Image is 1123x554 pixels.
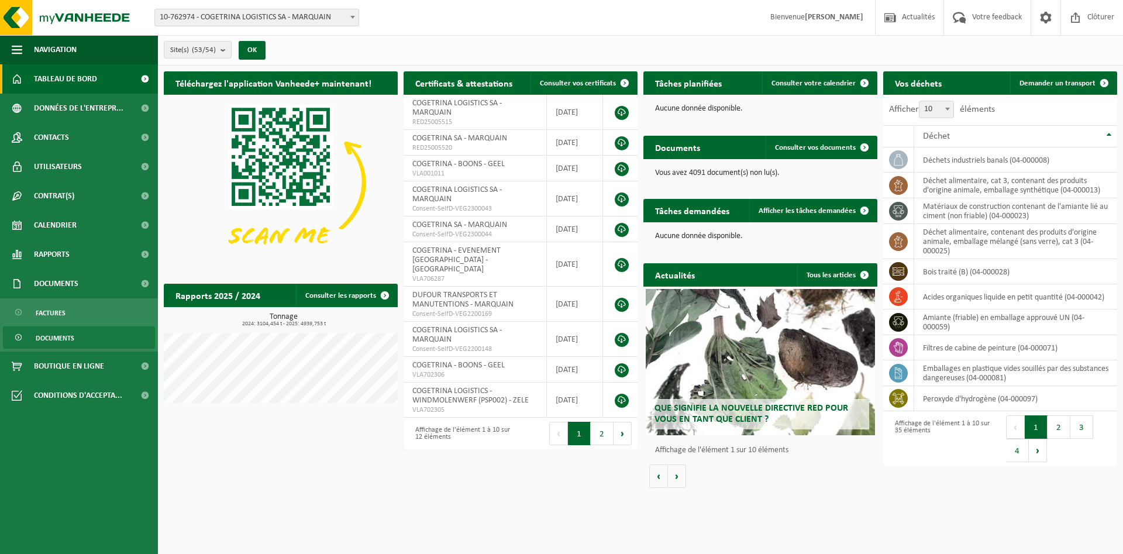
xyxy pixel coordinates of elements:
strong: [PERSON_NAME] [805,13,863,22]
p: Aucune donnée disponible. [655,105,866,113]
td: Peroxyde d'hydrogène (04-000097) [914,386,1117,411]
td: déchet alimentaire, contenant des produits d'origine animale, emballage mélangé (sans verre), cat... [914,224,1117,259]
button: OK [239,41,266,60]
p: Vous avez 4091 document(s) non lu(s). [655,169,866,177]
span: RED25005515 [412,118,538,127]
span: Afficher les tâches demandées [759,207,856,215]
a: Tous les articles [797,263,876,287]
span: Documents [34,269,78,298]
h2: Vos déchets [883,71,953,94]
a: Consulter vos certificats [531,71,636,95]
td: [DATE] [547,216,603,242]
button: Volgende [668,464,686,488]
td: [DATE] [547,287,603,322]
button: 1 [568,422,591,445]
h2: Documents [643,136,712,159]
span: Calendrier [34,211,77,240]
span: Navigation [34,35,77,64]
td: emballages en plastique vides souillés par des substances dangereuses (04-000081) [914,360,1117,386]
span: Conditions d'accepta... [34,381,122,410]
count: (53/54) [192,46,216,54]
p: Affichage de l'élément 1 sur 10 éléments [655,446,871,455]
div: Affichage de l'élément 1 à 10 sur 12 éléments [409,421,515,446]
span: VLA702306 [412,370,538,380]
button: Site(s)(53/54) [164,41,232,59]
span: COGETRINA LOGISTICS SA - MARQUAIN [412,326,502,344]
span: Contacts [34,123,69,152]
span: Contrat(s) [34,181,74,211]
td: filtres de cabine de peinture (04-000071) [914,335,1117,360]
div: Affichage de l'élément 1 à 10 sur 35 éléments [889,414,994,463]
td: [DATE] [547,322,603,357]
span: VLA702305 [412,405,538,415]
td: matériaux de construction contenant de l'amiante lié au ciment (non friable) (04-000023) [914,198,1117,224]
span: Déchet [923,132,950,141]
td: [DATE] [547,130,603,156]
h2: Tâches planifiées [643,71,733,94]
button: 4 [1006,439,1029,462]
span: Consent-SelfD-VEG2200148 [412,345,538,354]
td: déchets industriels banals (04-000008) [914,147,1117,173]
button: 3 [1070,415,1093,439]
h3: Tonnage [170,313,398,327]
span: COGETRINA LOGISTICS - WINDMOLENWERF (PSP002) - ZELE [412,387,529,405]
span: 10 [919,101,954,118]
a: Que signifie la nouvelle directive RED pour vous en tant que client ? [646,289,875,435]
span: Tableau de bord [34,64,97,94]
span: DUFOUR TRANSPORTS ET MANUTENTIONS - MARQUAIN [412,291,514,309]
span: COGETRINA LOGISTICS SA - MARQUAIN [412,99,502,117]
h2: Tâches demandées [643,199,741,222]
span: RED25005520 [412,143,538,153]
span: 2024: 3104,454 t - 2025: 4939,753 t [170,321,398,327]
td: amiante (friable) en emballage approuvé UN (04-000059) [914,309,1117,335]
p: Aucune donnée disponible. [655,232,866,240]
img: Download de VHEPlus App [164,95,398,270]
a: Consulter votre calendrier [762,71,876,95]
span: Factures [36,302,66,324]
button: 1 [1025,415,1048,439]
td: [DATE] [547,156,603,181]
span: COGETRINA SA - MARQUAIN [412,221,507,229]
span: Consent-SelfD-VEG2300043 [412,204,538,214]
td: [DATE] [547,242,603,287]
a: Consulter vos documents [766,136,876,159]
td: [DATE] [547,383,603,418]
button: Previous [1006,415,1025,439]
td: [DATE] [547,181,603,216]
h2: Rapports 2025 / 2024 [164,284,272,307]
span: COGETRINA LOGISTICS SA - MARQUAIN [412,185,502,204]
span: Consent-SelfD-VEG2300044 [412,230,538,239]
h2: Certificats & attestations [404,71,524,94]
button: Next [614,422,632,445]
span: Rapports [34,240,70,269]
span: Demander un transport [1019,80,1096,87]
td: bois traité (B) (04-000028) [914,259,1117,284]
a: Consulter les rapports [296,284,397,307]
label: Afficher éléments [889,105,995,114]
span: COGETRINA SA - MARQUAIN [412,134,507,143]
h2: Actualités [643,263,707,286]
button: Next [1029,439,1047,462]
a: Demander un transport [1010,71,1116,95]
span: Consent-SelfD-VEG2200169 [412,309,538,319]
button: Vorige [649,464,668,488]
td: déchet alimentaire, cat 3, contenant des produits d'origine animale, emballage synthétique (04-00... [914,173,1117,198]
span: Données de l'entrepr... [34,94,123,123]
span: COGETRINA - BOONS - GEEL [412,160,505,168]
td: [DATE] [547,95,603,130]
span: VLA001011 [412,169,538,178]
button: 2 [591,422,614,445]
span: Consulter vos documents [775,144,856,152]
span: Consulter vos certificats [540,80,616,87]
span: Que signifie la nouvelle directive RED pour vous en tant que client ? [654,404,848,424]
button: Previous [549,422,568,445]
td: acides organiques liquide en petit quantité (04-000042) [914,284,1117,309]
span: COGETRINA - BOONS - GEEL [412,361,505,370]
span: Documents [36,327,74,349]
span: Site(s) [170,42,216,59]
a: Documents [3,326,155,349]
a: Afficher les tâches demandées [749,199,876,222]
td: [DATE] [547,357,603,383]
h2: Téléchargez l'application Vanheede+ maintenant! [164,71,383,94]
button: 2 [1048,415,1070,439]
